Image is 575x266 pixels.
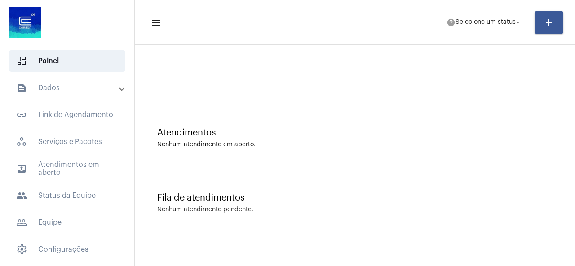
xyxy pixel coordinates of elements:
[441,13,527,31] button: Selecione um status
[16,190,27,201] mat-icon: sidenav icon
[16,163,27,174] mat-icon: sidenav icon
[544,17,554,28] mat-icon: add
[514,18,522,26] mat-icon: arrow_drop_down
[16,83,120,93] mat-panel-title: Dados
[16,217,27,228] mat-icon: sidenav icon
[16,244,27,255] span: sidenav icon
[151,17,160,28] mat-icon: sidenav icon
[157,141,553,148] div: Nenhum atendimento em aberto.
[16,109,27,120] mat-icon: sidenav icon
[9,50,125,72] span: Painel
[456,19,516,26] span: Selecione um status
[16,56,27,66] span: sidenav icon
[9,239,125,260] span: Configurações
[16,136,27,147] span: sidenav icon
[157,193,553,203] div: Fila de atendimentos
[9,185,125,206] span: Status da Equipe
[9,158,125,179] span: Atendimentos em aberto
[447,18,456,27] mat-icon: help
[157,206,253,213] div: Nenhum atendimento pendente.
[9,131,125,153] span: Serviços e Pacotes
[157,128,553,138] div: Atendimentos
[9,212,125,233] span: Equipe
[5,77,134,99] mat-expansion-panel-header: sidenav iconDados
[16,83,27,93] mat-icon: sidenav icon
[9,104,125,126] span: Link de Agendamento
[7,4,43,40] img: d4669ae0-8c07-2337-4f67-34b0df7f5ae4.jpeg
